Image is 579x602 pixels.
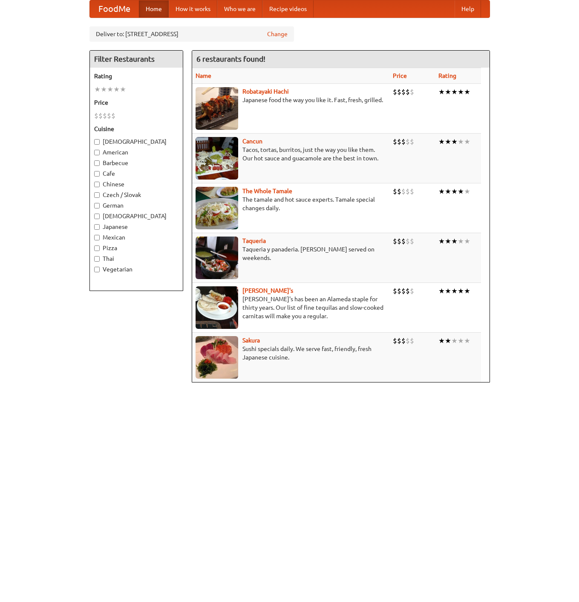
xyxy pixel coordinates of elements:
[94,148,179,157] label: American
[196,187,238,229] img: wholetamale.jpg
[455,0,481,17] a: Help
[242,188,292,194] a: The Whole Tamale
[393,336,397,345] li: $
[94,224,100,230] input: Japanese
[94,235,100,240] input: Mexican
[397,336,401,345] li: $
[94,254,179,263] label: Thai
[139,0,169,17] a: Home
[196,336,238,379] img: sakura.jpg
[94,214,100,219] input: [DEMOGRAPHIC_DATA]
[445,286,451,296] li: ★
[94,256,100,262] input: Thai
[397,87,401,97] li: $
[438,87,445,97] li: ★
[98,111,103,120] li: $
[393,137,397,146] li: $
[94,125,179,133] h5: Cuisine
[94,223,179,231] label: Japanese
[267,30,288,38] a: Change
[196,295,386,320] p: [PERSON_NAME]'s has been an Alameda staple for thirty years. Our list of fine tequilas and slow-c...
[103,111,107,120] li: $
[451,87,458,97] li: ★
[94,203,100,208] input: German
[451,237,458,246] li: ★
[94,139,100,145] input: [DEMOGRAPHIC_DATA]
[464,137,470,146] li: ★
[451,336,458,345] li: ★
[94,212,179,220] label: [DEMOGRAPHIC_DATA]
[451,137,458,146] li: ★
[458,336,464,345] li: ★
[94,182,100,187] input: Chinese
[94,245,100,251] input: Pizza
[445,187,451,196] li: ★
[196,72,211,79] a: Name
[120,85,126,94] li: ★
[242,287,293,294] a: [PERSON_NAME]'s
[196,195,386,212] p: The tamale and hot sauce experts. Tamale special changes daily.
[458,87,464,97] li: ★
[451,286,458,296] li: ★
[401,336,406,345] li: $
[94,137,179,146] label: [DEMOGRAPHIC_DATA]
[94,265,179,274] label: Vegetarian
[458,137,464,146] li: ★
[242,88,289,95] a: Robatayaki Hachi
[464,286,470,296] li: ★
[94,267,100,272] input: Vegetarian
[410,237,414,246] li: $
[445,137,451,146] li: ★
[401,286,406,296] li: $
[410,87,414,97] li: $
[458,187,464,196] li: ★
[401,137,406,146] li: $
[397,286,401,296] li: $
[438,137,445,146] li: ★
[438,286,445,296] li: ★
[242,237,266,244] a: Taqueria
[111,111,115,120] li: $
[94,159,179,167] label: Barbecue
[451,187,458,196] li: ★
[94,192,100,198] input: Czech / Slovak
[94,98,179,107] h5: Price
[94,160,100,166] input: Barbecue
[196,345,386,362] p: Sushi specials daily. We serve fast, friendly, fresh Japanese cuisine.
[393,87,397,97] li: $
[113,85,120,94] li: ★
[393,237,397,246] li: $
[196,146,386,163] p: Tacos, tortas, burritos, just the way you like them. Our hot sauce and guacamole are the best in ...
[196,137,238,180] img: cancun.jpg
[242,138,262,145] a: Cancun
[406,137,410,146] li: $
[438,187,445,196] li: ★
[397,187,401,196] li: $
[445,87,451,97] li: ★
[464,336,470,345] li: ★
[196,55,265,63] ng-pluralize: 6 restaurants found!
[438,336,445,345] li: ★
[458,286,464,296] li: ★
[94,85,101,94] li: ★
[406,187,410,196] li: $
[464,87,470,97] li: ★
[94,169,179,178] label: Cafe
[445,237,451,246] li: ★
[401,237,406,246] li: $
[406,237,410,246] li: $
[262,0,314,17] a: Recipe videos
[393,72,407,79] a: Price
[406,336,410,345] li: $
[410,187,414,196] li: $
[107,111,111,120] li: $
[90,0,139,17] a: FoodMe
[410,336,414,345] li: $
[410,137,414,146] li: $
[94,233,179,242] label: Mexican
[401,87,406,97] li: $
